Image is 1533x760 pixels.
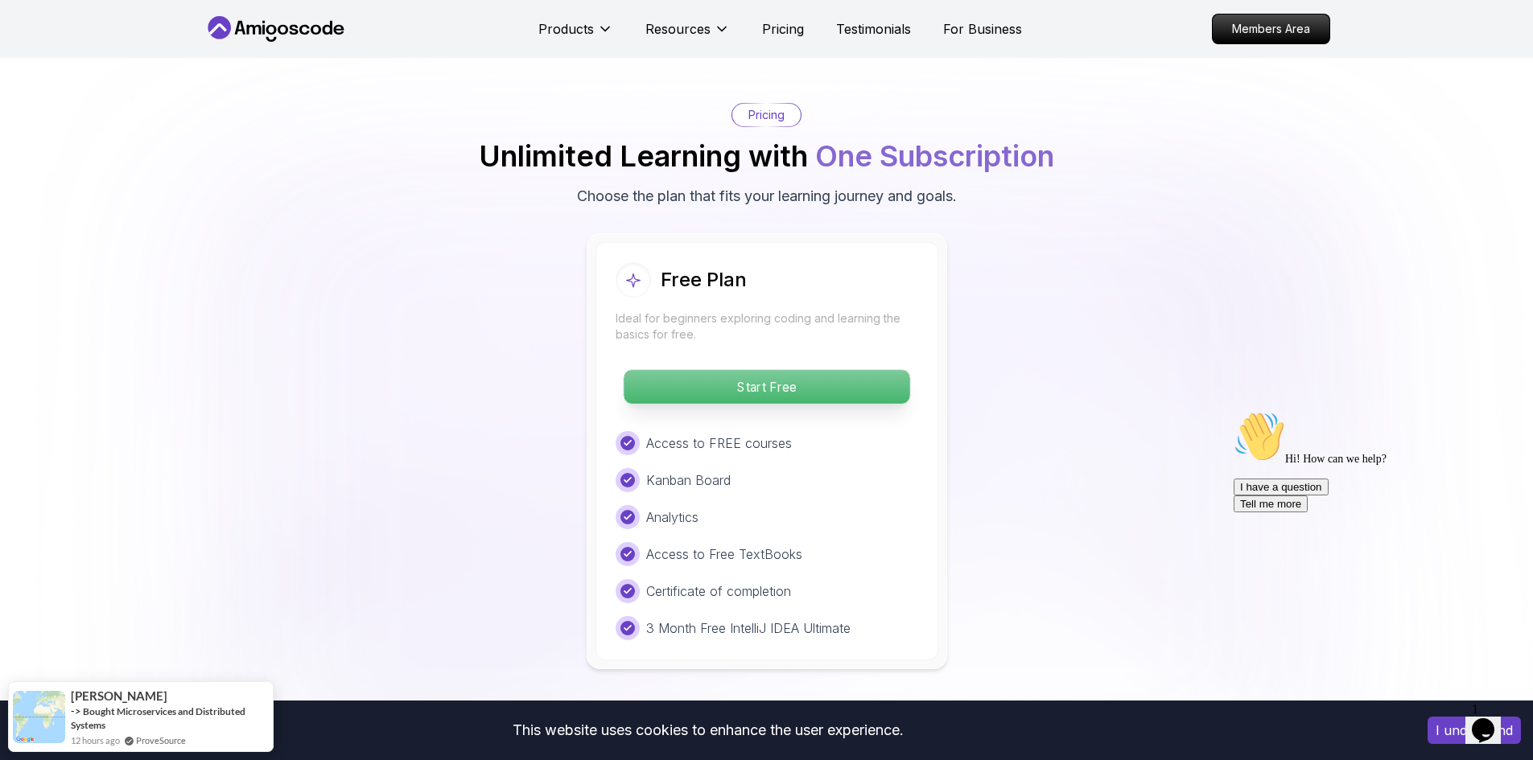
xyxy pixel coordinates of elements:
p: Products [538,19,594,39]
p: 3 Month Free IntelliJ IDEA Ultimate [646,618,851,638]
button: Accept cookies [1428,717,1521,744]
a: Members Area [1212,14,1330,44]
p: Analytics [646,507,699,527]
a: Pricing [762,19,804,39]
p: Choose the plan that fits your learning journey and goals. [577,185,957,207]
a: ProveSource [136,733,186,747]
p: Members Area [1213,14,1329,43]
a: For Business [943,19,1022,39]
a: Start Free [616,379,918,395]
p: Ideal for beginners exploring coding and learning the basics for free. [616,310,918,343]
button: Tell me more [6,91,80,108]
button: Products [538,19,613,51]
h2: Free Plan [661,267,747,293]
span: One Subscription [815,138,1054,174]
span: -> [71,705,81,717]
div: 👋Hi! How can we help?I have a questionTell me more [6,6,296,108]
iframe: chat widget [1465,696,1517,744]
p: Start Free [624,370,909,404]
img: :wave: [6,6,58,58]
h2: Unlimited Learning with [479,140,1054,172]
p: Access to Free TextBooks [646,544,802,564]
p: Pricing [748,107,785,123]
button: I have a question [6,74,101,91]
div: This website uses cookies to enhance the user experience. [12,713,1403,748]
span: Hi! How can we help? [6,48,159,60]
p: Kanban Board [646,470,731,490]
p: Resources [645,19,711,39]
span: [PERSON_NAME] [71,689,167,703]
img: provesource social proof notification image [13,691,65,743]
a: Testimonials [836,19,911,39]
p: Certificate of completion [646,581,791,601]
a: Bought Microservices and Distributed Systems [71,705,245,731]
p: Access to FREE courses [646,433,792,453]
iframe: chat widget [1227,405,1517,688]
button: Start Free [623,369,910,405]
span: 12 hours ago [71,733,120,747]
button: Resources [645,19,730,51]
